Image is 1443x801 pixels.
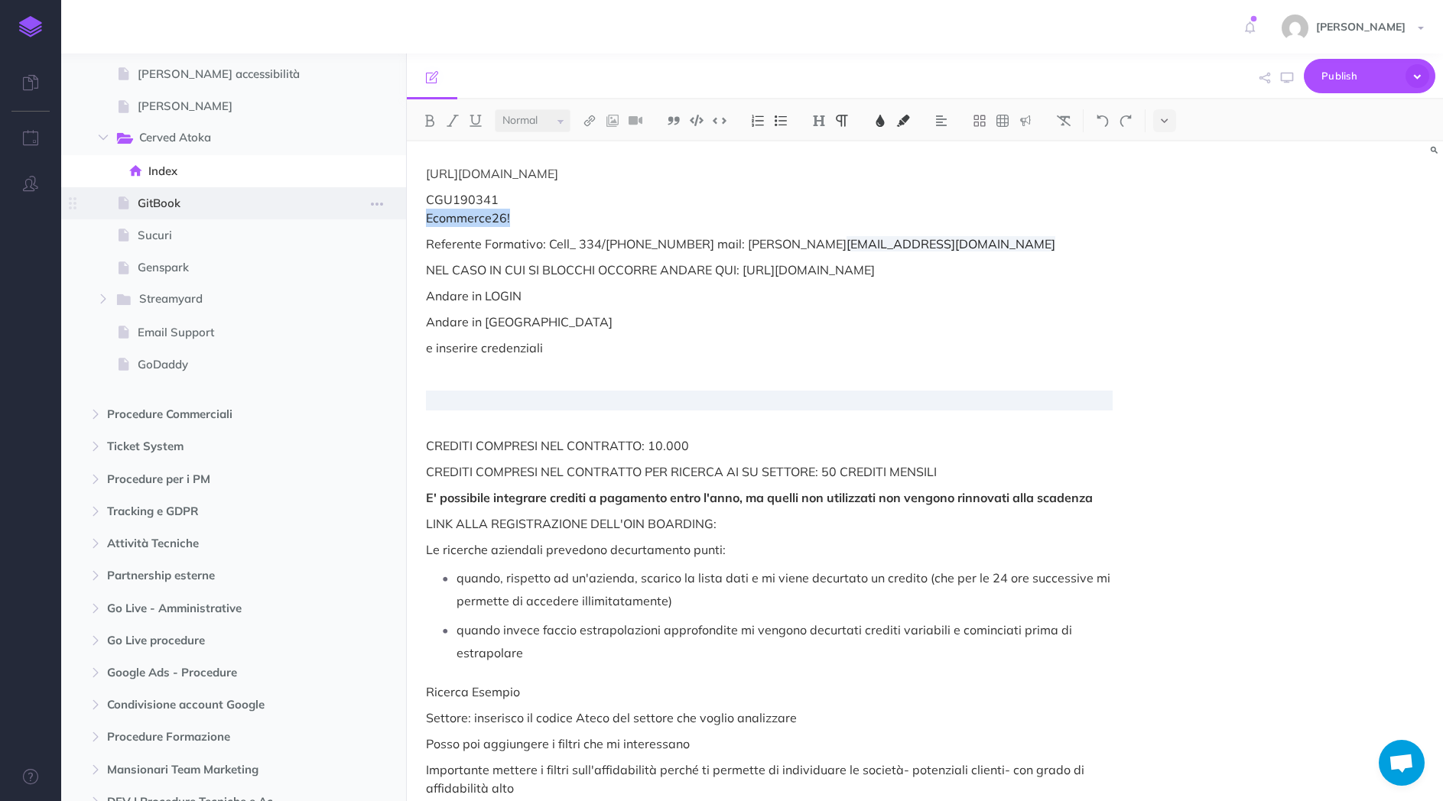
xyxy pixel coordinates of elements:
[138,323,314,342] span: Email Support
[774,115,788,127] img: Unordered list button
[107,566,295,585] span: Partnership esterne
[1321,64,1398,88] span: Publish
[107,631,295,650] span: Go Live procedure
[426,462,1113,481] p: CREDITI COMPRESI NEL CONTRATTO PER RICERCA AI SU SETTORE: 50 CREDITI MENSILI
[426,164,1113,183] p: [URL][DOMAIN_NAME]
[426,683,1113,701] p: Ricerca Esempio
[873,115,887,127] img: Text color button
[667,115,681,127] img: Blockquote button
[629,115,642,127] img: Add video button
[426,735,1113,753] p: Posso poi aggiungere i filtri che mi interessano
[426,490,1093,505] strong: E' possibile integrare crediti a pagamento entro l'anno, ma quelli non utilizzati non vengono rin...
[148,162,314,180] span: Index
[690,115,704,126] img: Code block button
[426,235,1113,253] p: Referente Formativo: Cell_ 334/[PHONE_NUMBER] mail: [PERSON_NAME]
[426,190,1113,227] p: CGU190341
[426,436,1113,455] p: CREDITI COMPRESI NEL CONTRATTO: 10.000
[426,287,1113,305] p: Andare in LOGIN
[138,194,314,212] span: GitBook
[1304,59,1435,93] button: Publish
[139,128,291,148] span: Cerved Atoka
[934,115,948,127] img: Alignment dropdown menu button
[138,226,314,245] span: Sucuri
[896,115,910,127] img: Text background color button
[457,618,1113,664] p: quando invece faccio estrapolazioni approfondite mi vengono decurtati crediti variabili e cominci...
[847,236,1055,251] span: [EMAIL_ADDRESS][DOMAIN_NAME]
[107,502,295,520] span: Tracking e GDPR
[1379,740,1425,786] div: Aprire la chat
[996,115,1009,127] img: Create table button
[107,470,295,488] span: Procedure per i PM
[107,534,295,553] span: Attività Tecniche
[1119,115,1133,127] img: Redo
[19,16,42,37] img: logo-mark.svg
[423,115,437,127] img: Bold button
[139,290,291,310] span: Streamyard
[751,115,765,127] img: Ordered list button
[426,709,1113,727] p: Settore: inserisco il codice Ateco del settore che voglio analizzare
[107,437,295,456] span: Ticket System
[426,339,1113,357] p: e inserire credenziali
[1057,115,1071,127] img: Clear styles button
[107,599,295,618] span: Go Live - Amministrative
[583,115,596,127] img: Link button
[426,261,1113,279] p: NEL CASO IN CUI SI BLOCCHI OCCORRE ANDARE QUI: [URL][DOMAIN_NAME]
[138,97,314,115] span: [PERSON_NAME]
[426,760,1113,797] p: Importante mettere i filtri sull'affidabilità perché ti permette di individuare le società- poten...
[446,115,460,127] img: Italic button
[606,115,619,127] img: Add image button
[1282,15,1308,41] img: 23a120d52bcf41d8f9cc6309e4897121.jpg
[138,258,314,277] span: Genspark
[812,115,826,127] img: Headings dropdown button
[107,728,295,746] span: Procedure Formazione
[138,65,314,83] span: [PERSON_NAME] accessibilità
[107,405,295,423] span: Procedure Commerciali
[1308,20,1413,34] span: [PERSON_NAME]
[1096,115,1110,127] img: Undo
[426,540,1113,559] p: Le ricerche aziendali prevedono decurtamento punti:
[138,355,314,374] span: GoDaddy
[426,313,1113,331] p: Andare in [GEOGRAPHIC_DATA]
[469,115,483,127] img: Underline button
[426,514,1113,533] p: LINK ALLA REGISTRAZIONE DELL'OIN BOARDING:
[457,566,1113,612] p: quando, rispetto ad un'azienda, scarico la lista dati e mi viene decurtato un credito (che per le...
[107,696,295,714] span: Condivisione account Google
[713,115,726,126] img: Inline code button
[835,115,849,127] img: Paragraph button
[107,760,295,779] span: Mansionari Team Marketing
[426,210,510,225] span: Ecommerce26!
[107,663,295,682] span: Google Ads - Procedure
[1019,115,1032,127] img: Callout dropdown menu button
